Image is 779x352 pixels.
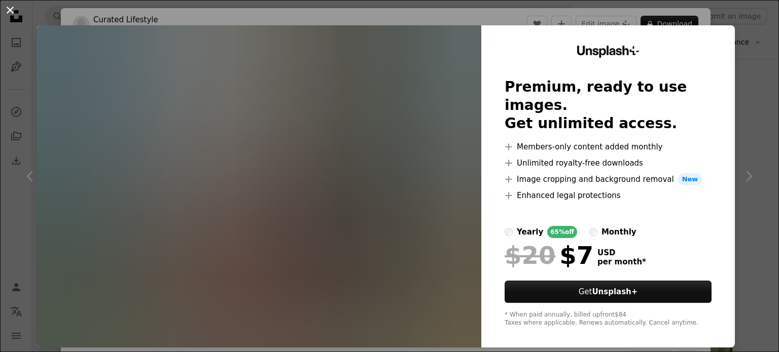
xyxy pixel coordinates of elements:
[505,173,712,185] li: Image cropping and background removal
[505,281,712,303] button: GetUnsplash+
[505,228,513,236] input: yearly65%off
[505,242,555,268] span: $20
[592,287,638,296] strong: Unsplash+
[547,226,577,238] div: 65% off
[589,228,597,236] input: monthly
[505,157,712,169] li: Unlimited royalty-free downloads
[597,257,646,266] span: per month *
[601,226,636,238] div: monthly
[678,173,702,185] span: New
[505,189,712,202] li: Enhanced legal protections
[505,311,712,327] div: * When paid annually, billed upfront $84 Taxes where applicable. Renews automatically. Cancel any...
[505,242,593,268] div: $7
[517,226,543,238] div: yearly
[597,248,646,257] span: USD
[505,141,712,153] li: Members-only content added monthly
[505,78,712,133] h2: Premium, ready to use images. Get unlimited access.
